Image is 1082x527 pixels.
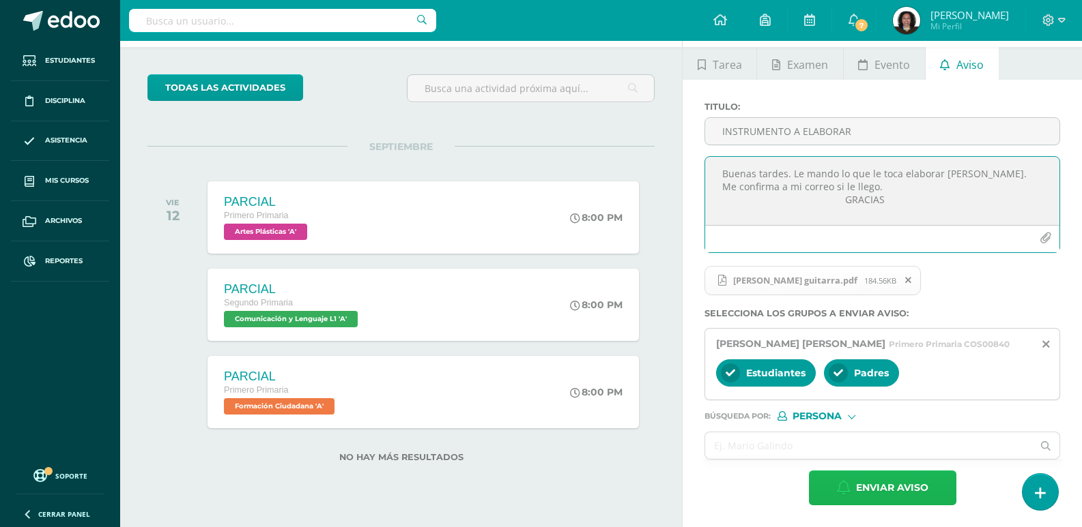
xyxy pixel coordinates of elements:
[705,157,1059,225] textarea: Buenas tardes. Le mando lo que le toca elaborar [PERSON_NAME]. Me confirma a mi correo si le lleg...
[11,161,109,201] a: Mis cursos
[129,9,436,32] input: Busca un usuario...
[704,308,1060,318] label: Selecciona los grupos a enviar aviso :
[147,452,655,462] label: No hay más resultados
[16,466,104,484] a: Soporte
[166,198,180,207] div: VIE
[705,118,1059,145] input: Titulo
[408,75,655,102] input: Busca una actividad próxima aquí...
[224,311,358,327] span: Comunicación y Lenguaje L1 'A'
[570,299,623,311] div: 8:00 PM
[11,81,109,121] a: Disciplina
[726,275,864,286] span: [PERSON_NAME] guitarra.pdf
[224,298,293,307] span: Segundo Primaria
[45,215,82,226] span: Archivos
[45,135,87,146] span: Asistencia
[864,275,896,286] span: 184.56KB
[704,102,1060,112] label: Titulo :
[854,367,889,379] span: Padres
[45,95,85,106] span: Disciplina
[570,386,623,398] div: 8:00 PM
[787,48,828,81] span: Examen
[45,256,83,267] span: Reportes
[778,411,880,421] div: [object Object]
[147,74,303,101] a: todas las Actividades
[11,41,109,81] a: Estudiantes
[956,48,984,81] span: Aviso
[793,412,842,420] span: Persona
[704,266,921,296] span: KEYLIN guitarra.pdf
[224,370,338,384] div: PARCIAL
[55,471,87,481] span: Soporte
[166,207,180,224] div: 12
[930,8,1009,22] span: [PERSON_NAME]
[11,201,109,241] a: Archivos
[224,211,288,220] span: Primero Primaria
[926,47,999,80] a: Aviso
[45,55,95,66] span: Estudiantes
[856,471,928,505] span: Enviar aviso
[570,211,623,224] div: 8:00 PM
[705,432,1032,459] input: Ej. Mario Galindo
[11,241,109,282] a: Reportes
[224,195,311,209] div: PARCIAL
[38,509,90,519] span: Cerrar panel
[45,175,89,186] span: Mis cursos
[347,140,455,153] span: SEPTIEMBRE
[683,47,756,80] a: Tarea
[889,339,1010,349] span: Primero Primaria COS00840
[930,20,1009,32] span: Mi Perfil
[757,47,842,80] a: Examen
[11,121,109,162] a: Asistencia
[897,273,920,288] span: Remover archivo
[224,385,288,395] span: Primero Primaria
[844,47,925,80] a: Evento
[224,282,361,297] div: PARCIAL
[716,337,885,350] span: [PERSON_NAME] [PERSON_NAME]
[224,224,307,240] span: Artes Plásticas 'A'
[893,7,920,34] img: 1c8923e76ea64e00436fe67413b3b1a1.png
[809,470,956,505] button: Enviar aviso
[224,398,334,415] span: Formación Ciudadana 'A'
[704,412,771,420] span: Búsqueda por :
[746,367,806,379] span: Estudiantes
[713,48,742,81] span: Tarea
[854,18,869,33] span: 7
[874,48,910,81] span: Evento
